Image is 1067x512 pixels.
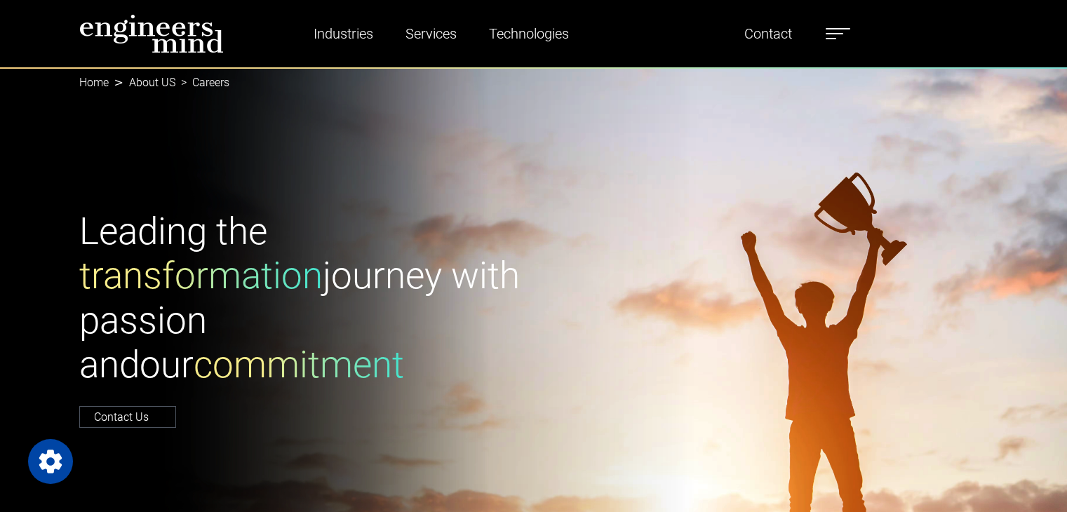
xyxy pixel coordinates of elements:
a: Technologies [483,18,575,50]
a: Contact [739,18,798,50]
h1: Leading the journey with passion and our [79,210,525,388]
img: logo [79,14,224,53]
a: About US [129,76,175,89]
li: Careers [175,74,229,91]
a: Services [400,18,462,50]
a: Industries [308,18,379,50]
span: commitment [194,343,404,386]
span: transformation [79,254,323,297]
a: Contact Us [79,406,176,428]
a: Home [79,76,109,89]
nav: breadcrumb [79,67,988,98]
